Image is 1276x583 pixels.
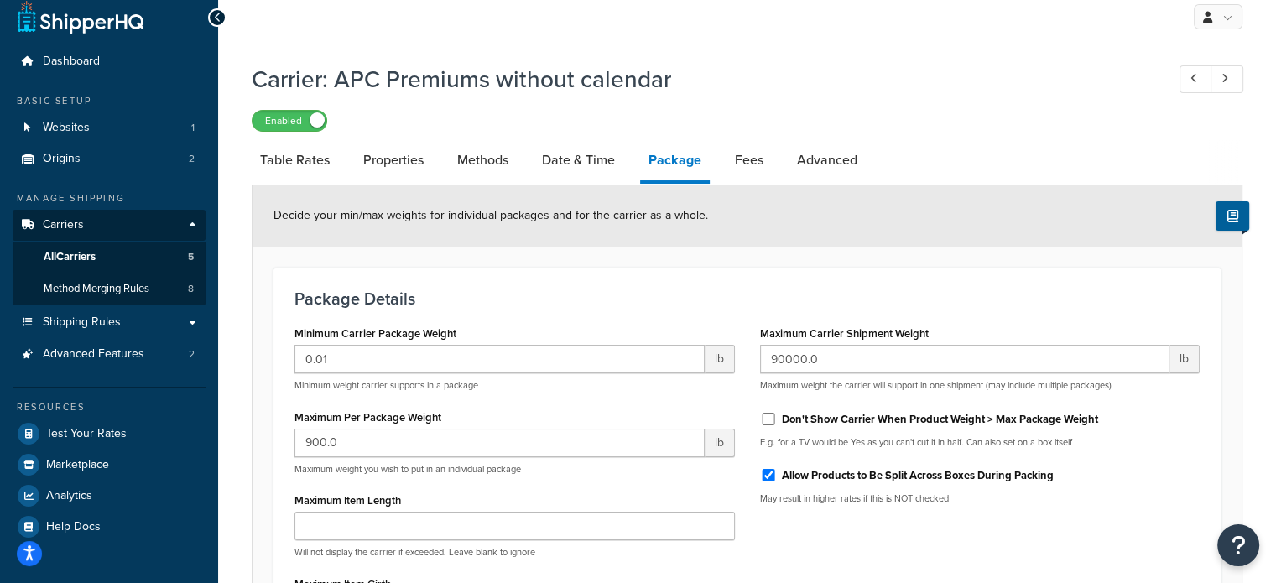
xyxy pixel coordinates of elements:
span: 2 [189,152,195,166]
span: Help Docs [46,520,101,534]
a: Fees [727,140,772,180]
p: Will not display the carrier if exceeded. Leave blank to ignore [294,546,735,559]
p: Minimum weight carrier supports in a package [294,379,735,392]
li: Carriers [13,210,206,305]
span: Analytics [46,489,92,503]
span: 8 [188,282,194,296]
label: Don't Show Carrier When Product Weight > Max Package Weight [782,412,1098,427]
a: Method Merging Rules8 [13,273,206,305]
label: Enabled [253,111,326,131]
span: 2 [189,347,195,362]
div: Manage Shipping [13,191,206,206]
a: Properties [355,140,432,180]
p: May result in higher rates if this is NOT checked [760,492,1200,505]
span: All Carriers [44,250,96,264]
a: Package [640,140,710,184]
span: Test Your Rates [46,427,127,441]
a: Marketplace [13,450,206,480]
li: Method Merging Rules [13,273,206,305]
span: Method Merging Rules [44,282,149,296]
span: Carriers [43,218,84,232]
p: E.g. for a TV would be Yes as you can't cut it in half. Can also set on a box itself [760,436,1200,449]
label: Maximum Carrier Shipment Weight [760,327,929,340]
li: Advanced Features [13,339,206,370]
li: Origins [13,143,206,174]
a: Previous Record [1180,65,1212,93]
a: AllCarriers5 [13,242,206,273]
span: Advanced Features [43,347,144,362]
label: Maximum Per Package Weight [294,411,441,424]
span: lb [705,345,735,373]
span: Origins [43,152,81,166]
h3: Package Details [294,289,1200,308]
p: Maximum weight the carrier will support in one shipment (may include multiple packages) [760,379,1200,392]
span: lb [705,429,735,457]
a: Dashboard [13,46,206,77]
span: lb [1169,345,1200,373]
a: Websites1 [13,112,206,143]
span: Decide your min/max weights for individual packages and for the carrier as a whole. [273,206,708,224]
button: Show Help Docs [1216,201,1249,231]
a: Carriers [13,210,206,241]
div: Resources [13,400,206,414]
label: Minimum Carrier Package Weight [294,327,456,340]
span: Websites [43,121,90,135]
span: 5 [188,250,194,264]
li: Websites [13,112,206,143]
a: Test Your Rates [13,419,206,449]
a: Analytics [13,481,206,511]
a: Advanced [789,140,866,180]
span: Dashboard [43,55,100,69]
a: Advanced Features2 [13,339,206,370]
span: 1 [191,121,195,135]
a: Next Record [1211,65,1243,93]
button: Open Resource Center [1217,524,1259,566]
a: Shipping Rules [13,307,206,338]
a: Help Docs [13,512,206,542]
label: Allow Products to Be Split Across Boxes During Packing [782,468,1054,483]
span: Shipping Rules [43,315,121,330]
label: Maximum Item Length [294,494,401,507]
a: Date & Time [534,140,623,180]
span: Marketplace [46,458,109,472]
a: Methods [449,140,517,180]
a: Table Rates [252,140,338,180]
h1: Carrier: APC Premiums without calendar [252,63,1148,96]
p: Maximum weight you wish to put in an individual package [294,463,735,476]
div: Basic Setup [13,94,206,108]
a: Origins2 [13,143,206,174]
